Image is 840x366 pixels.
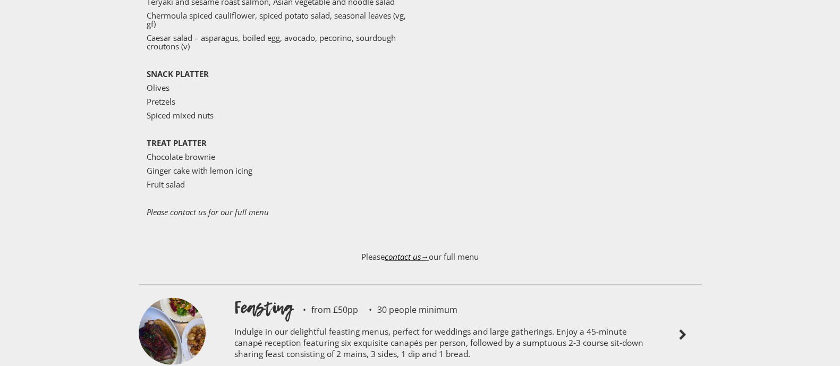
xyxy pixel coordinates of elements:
p: Chocolate brownie [147,152,407,161]
p: 30 people minimum [358,305,457,314]
p: ‍ [147,125,407,133]
p: Pretzels [147,97,407,106]
em: Please contact us for our full menu [147,207,269,217]
strong: TREAT PLATTER [147,138,207,148]
h1: Feasting [234,296,292,319]
p: Spiced mixed nuts [147,111,407,120]
p: from £50pp [292,305,358,314]
p: ‍ [147,56,407,64]
a: contact us→ [385,251,429,262]
p: Caesar salad – asparagus, boiled egg, avocado, pecorino, sourdough croutons (v) [147,33,407,50]
p: Ginger cake with lemon icing [147,166,407,175]
p: ‍ [147,222,407,230]
p: Olives [147,83,407,92]
p: ‍ [147,194,407,202]
p: Please our full menu [139,242,702,282]
p: Fruit salad [147,180,407,189]
p: Chermoula spiced cauliflower, spiced potato salad, seasonal leaves (vg, gf) [147,11,407,28]
strong: SNACK PLATTER [147,69,209,79]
